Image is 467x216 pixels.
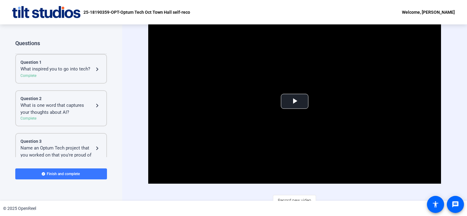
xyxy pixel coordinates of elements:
[15,40,107,47] div: Questions
[20,95,102,102] div: Question 2
[12,6,80,18] img: OpenReel logo
[148,19,441,184] div: Video Player
[15,168,107,179] button: Finish and complete
[20,66,94,73] div: What inspired you to go into tech?
[273,195,316,206] button: Record new video
[20,145,94,158] div: Name an Optum Tech project that you worked on that you're proud of
[20,59,102,66] div: Question 1
[432,201,439,208] mat-icon: accessibility
[20,73,102,78] div: Complete
[3,205,36,212] div: © 2025 OpenReel
[83,9,190,16] p: 25-18190359-OPT-Optum Tech Oct Town Hall self-reco
[20,102,94,116] div: What is one word that captures your thoughts about AI?
[281,94,308,109] button: Play Video
[402,9,455,16] div: Welcome, [PERSON_NAME]
[278,195,311,206] span: Record new video
[94,102,101,109] mat-icon: navigate_next
[20,116,102,121] div: Complete
[452,201,459,208] mat-icon: message
[94,66,101,73] mat-icon: navigate_next
[94,145,101,152] mat-icon: navigate_next
[47,171,80,176] span: Finish and complete
[20,138,102,145] div: Question 3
